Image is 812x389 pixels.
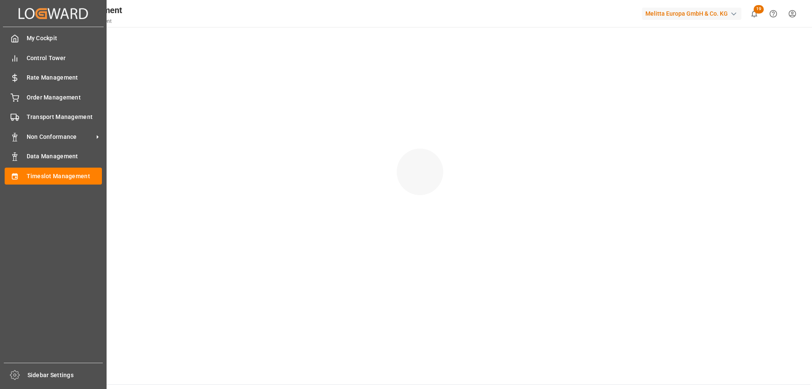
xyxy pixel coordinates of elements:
[5,69,102,86] a: Rate Management
[5,50,102,66] a: Control Tower
[5,30,102,47] a: My Cockpit
[27,54,102,63] span: Control Tower
[5,148,102,165] a: Data Management
[745,4,764,23] button: show 19 new notifications
[642,6,745,22] button: Melitta Europa GmbH & Co. KG
[27,73,102,82] span: Rate Management
[27,371,103,380] span: Sidebar Settings
[764,4,783,23] button: Help Center
[27,152,102,161] span: Data Management
[27,113,102,121] span: Transport Management
[754,5,764,14] span: 19
[5,109,102,125] a: Transport Management
[642,8,741,20] div: Melitta Europa GmbH & Co. KG
[27,172,102,181] span: Timeslot Management
[5,89,102,105] a: Order Management
[27,132,93,141] span: Non Conformance
[27,34,102,43] span: My Cockpit
[27,93,102,102] span: Order Management
[5,168,102,184] a: Timeslot Management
